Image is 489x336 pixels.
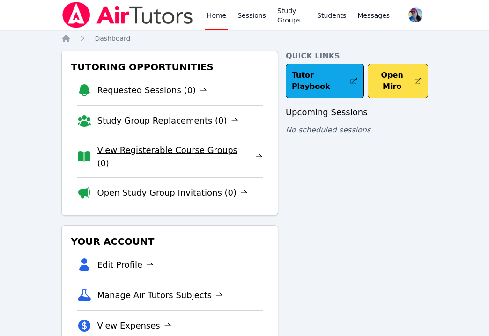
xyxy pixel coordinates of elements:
[286,106,428,119] h3: Upcoming Sessions
[286,125,370,134] span: No scheduled sessions
[97,289,223,302] a: Manage Air Tutors Subjects
[97,114,238,127] a: Study Group Replacements (0)
[368,64,428,98] button: Open Miro
[69,58,270,75] h3: Tutoring Opportunities
[95,34,131,43] a: Dashboard
[61,34,428,43] nav: Breadcrumb
[97,258,154,271] a: Edit Profile
[95,35,131,42] span: Dashboard
[97,186,248,199] a: Open Study Group Invitations (0)
[69,233,270,250] h3: Your Account
[357,11,390,20] span: Messages
[286,51,428,62] h4: Quick Links
[61,2,194,28] img: Air Tutors
[97,144,263,170] a: View Registerable Course Groups (0)
[97,84,207,97] a: Requested Sessions (0)
[97,319,171,332] a: View Expenses
[286,64,364,98] a: Tutor Playbook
